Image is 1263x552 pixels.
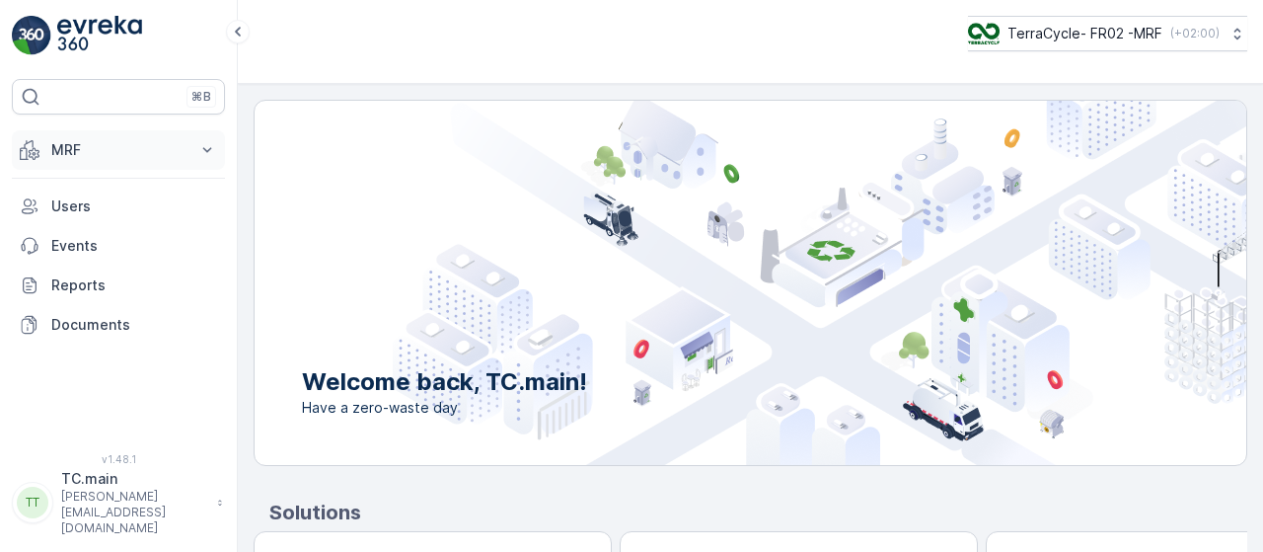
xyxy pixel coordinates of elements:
[968,23,1000,44] img: terracycle.png
[302,366,587,398] p: Welcome back, TC.main!
[1170,26,1220,41] p: ( +02:00 )
[12,266,225,305] a: Reports
[57,16,142,55] img: logo_light-DOdMpM7g.png
[968,16,1247,51] button: TerraCycle- FR02 -MRF(+02:00)
[61,469,207,489] p: TC.main
[61,489,207,536] p: [PERSON_NAME][EMAIL_ADDRESS][DOMAIN_NAME]
[12,130,225,170] button: MRF
[51,276,217,295] p: Reports
[12,187,225,226] a: Users
[17,487,48,518] div: TT
[51,197,217,216] p: Users
[12,453,225,465] span: v 1.48.1
[12,469,225,536] button: TTTC.main[PERSON_NAME][EMAIL_ADDRESS][DOMAIN_NAME]
[302,398,587,418] span: Have a zero-waste day
[191,89,211,105] p: ⌘B
[12,226,225,266] a: Events
[12,16,51,55] img: logo
[269,498,1247,527] p: Solutions
[12,305,225,345] a: Documents
[51,236,217,256] p: Events
[1007,24,1162,43] p: TerraCycle- FR02 -MRF
[51,140,186,160] p: MRF
[51,315,217,335] p: Documents
[393,101,1246,465] img: city illustration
